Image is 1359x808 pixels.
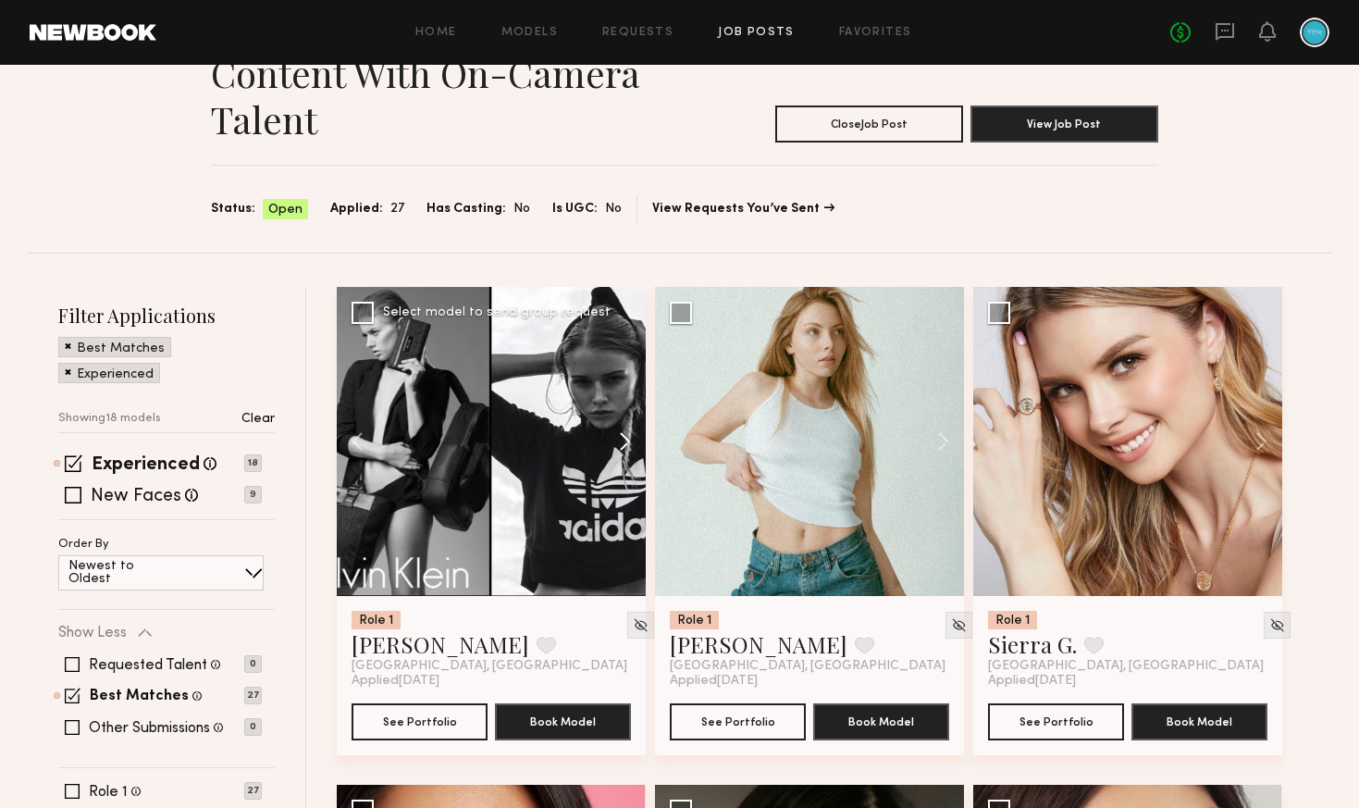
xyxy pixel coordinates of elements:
[89,658,207,673] label: Requested Talent
[602,27,673,39] a: Requests
[211,4,685,143] h1: Video Series – Value Content with On-Camera Talent
[552,199,598,219] span: Is UGC:
[970,106,1158,143] button: View Job Post
[90,690,189,704] label: Best Matches
[813,703,949,740] button: Book Model
[495,713,631,728] a: Book Model
[605,199,622,219] span: No
[988,611,1037,629] div: Role 1
[415,27,457,39] a: Home
[652,203,834,216] a: View Requests You’ve Sent
[330,199,383,219] span: Applied:
[244,486,262,503] p: 9
[988,629,1077,659] a: Sierra G.
[352,674,631,689] div: Applied [DATE]
[988,703,1124,740] button: See Portfolio
[390,199,404,219] span: 27
[670,674,949,689] div: Applied [DATE]
[951,617,967,633] img: Unhide Model
[670,629,847,659] a: [PERSON_NAME]
[352,629,529,659] a: [PERSON_NAME]
[68,560,179,586] p: Newest to Oldest
[501,27,558,39] a: Models
[426,199,506,219] span: Has Casting:
[1269,617,1285,633] img: Unhide Model
[211,199,255,219] span: Status:
[244,454,262,472] p: 18
[383,306,611,319] div: Select model to send group request
[89,721,210,736] label: Other Submissions
[244,718,262,736] p: 0
[352,703,488,740] button: See Portfolio
[241,413,275,426] p: Clear
[352,659,627,674] span: [GEOGRAPHIC_DATA], [GEOGRAPHIC_DATA]
[244,687,262,704] p: 27
[1131,713,1267,728] a: Book Model
[670,703,806,740] button: See Portfolio
[813,713,949,728] a: Book Model
[77,368,154,381] p: Experienced
[513,199,530,219] span: No
[988,674,1267,689] div: Applied [DATE]
[775,106,963,143] button: CloseJob Post
[91,488,181,506] label: New Faces
[268,201,303,219] span: Open
[244,782,262,800] p: 27
[244,655,262,673] p: 0
[839,27,912,39] a: Favorites
[58,626,127,640] p: Show Less
[670,659,945,674] span: [GEOGRAPHIC_DATA], [GEOGRAPHIC_DATA]
[718,27,795,39] a: Job Posts
[89,785,128,800] label: Role 1
[77,342,165,355] p: Best Matches
[58,413,161,425] p: Showing 18 models
[633,617,649,633] img: Unhide Model
[58,303,275,328] h2: Filter Applications
[988,659,1264,674] span: [GEOGRAPHIC_DATA], [GEOGRAPHIC_DATA]
[92,456,200,475] label: Experienced
[352,611,401,629] div: Role 1
[670,611,719,629] div: Role 1
[495,703,631,740] button: Book Model
[58,539,109,551] p: Order By
[1131,703,1267,740] button: Book Model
